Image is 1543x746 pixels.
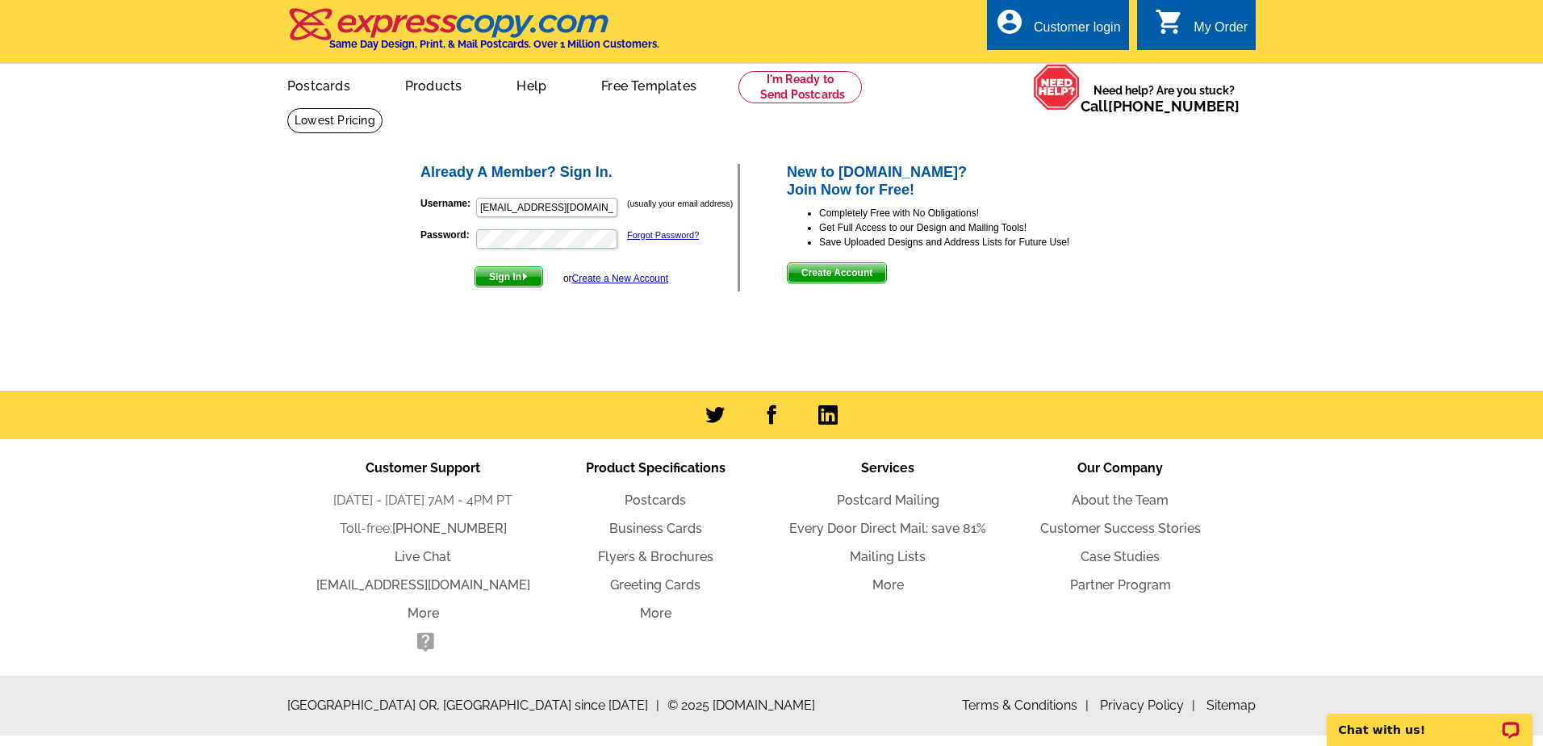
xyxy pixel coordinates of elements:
a: Every Door Direct Mail: save 81% [789,521,986,536]
span: Sign In [475,267,542,287]
a: Help [491,65,572,103]
span: Product Specifications [586,460,726,476]
li: Get Full Access to our Design and Mailing Tools! [819,220,1125,235]
span: Our Company [1077,460,1163,476]
a: Postcards [625,492,686,508]
span: Need help? Are you stuck? [1081,82,1248,115]
i: shopping_cart [1155,7,1184,36]
a: Create a New Account [572,273,668,284]
a: Sitemap [1206,698,1256,713]
span: © 2025 [DOMAIN_NAME] [667,696,815,715]
a: account_circle Customer login [995,18,1121,38]
a: shopping_cart My Order [1155,18,1248,38]
a: [EMAIL_ADDRESS][DOMAIN_NAME] [316,577,530,593]
li: Toll-free: [307,519,539,539]
a: Flyers & Brochures [598,549,713,564]
a: Free Templates [575,65,722,103]
img: button-next-arrow-white.png [521,273,529,280]
span: Call [1081,98,1240,115]
a: More [408,606,439,621]
a: Mailing Lists [850,549,926,564]
a: Greeting Cards [610,577,700,593]
a: Products [379,65,488,103]
div: My Order [1194,20,1248,43]
a: More [640,606,671,621]
label: Password: [420,228,475,242]
a: [PHONE_NUMBER] [1108,98,1240,115]
li: Completely Free with No Obligations! [819,206,1125,220]
a: Customer Success Stories [1040,521,1201,536]
a: Postcards [261,65,376,103]
small: (usually your email address) [627,199,733,208]
a: Forgot Password? [627,230,699,240]
a: About the Team [1072,492,1169,508]
span: [GEOGRAPHIC_DATA] OR, [GEOGRAPHIC_DATA] since [DATE] [287,696,659,715]
i: account_circle [995,7,1024,36]
a: Postcard Mailing [837,492,939,508]
div: Customer login [1034,20,1121,43]
button: Create Account [787,262,887,283]
a: Terms & Conditions [962,698,1089,713]
a: Partner Program [1070,577,1171,593]
img: help [1033,64,1081,111]
h4: Same Day Design, Print, & Mail Postcards. Over 1 Million Customers. [329,38,659,50]
label: Username: [420,196,475,211]
a: Privacy Policy [1100,698,1195,713]
iframe: LiveChat chat widget [1316,695,1543,746]
h2: New to [DOMAIN_NAME]? Join Now for Free! [787,164,1125,199]
a: Business Cards [609,521,702,536]
li: [DATE] - [DATE] 7AM - 4PM PT [307,491,539,510]
span: Customer Support [366,460,480,476]
a: Case Studies [1081,549,1160,564]
span: Create Account [788,263,886,283]
a: More [872,577,904,593]
h2: Already A Member? Sign In. [420,164,738,182]
button: Sign In [475,266,543,287]
a: [PHONE_NUMBER] [392,521,507,536]
div: or [563,271,668,286]
li: Save Uploaded Designs and Address Lists for Future Use! [819,235,1125,249]
span: Services [861,460,914,476]
a: Live Chat [395,549,451,564]
a: Same Day Design, Print, & Mail Postcards. Over 1 Million Customers. [287,19,659,50]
